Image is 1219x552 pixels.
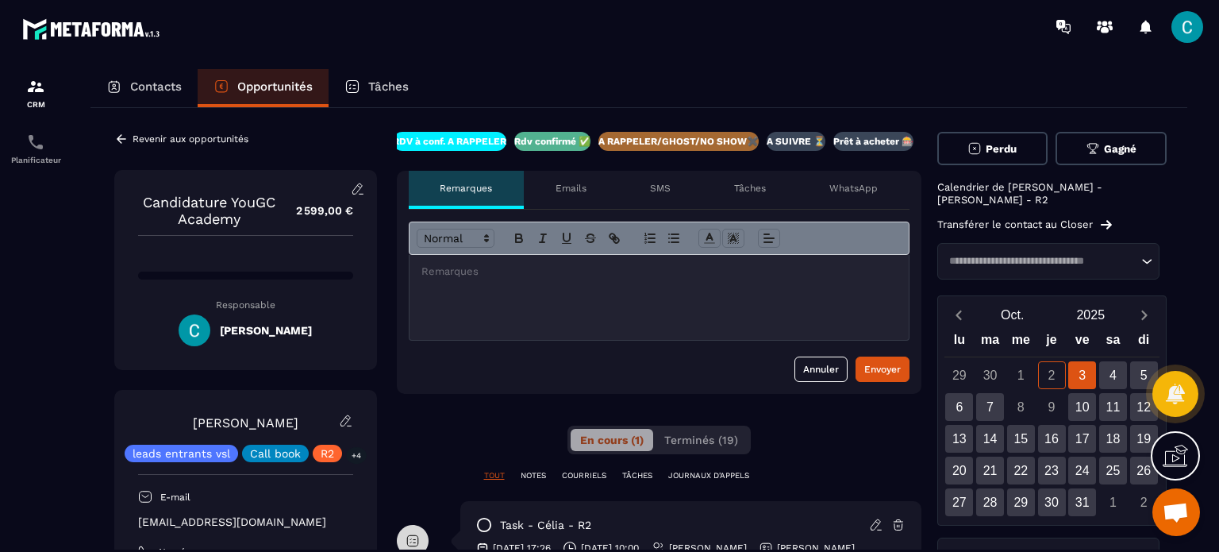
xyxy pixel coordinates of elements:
[26,77,45,96] img: formation
[944,361,1159,516] div: Calendar days
[514,135,590,148] p: Rdv confirmé ✅
[1056,132,1167,165] button: Gagné
[521,470,546,481] p: NOTES
[500,518,591,533] p: task - Célia - R2
[22,14,165,44] img: logo
[1068,488,1096,516] div: 31
[138,515,353,530] p: [EMAIL_ADDRESS][DOMAIN_NAME]
[4,65,67,121] a: formationformationCRM
[976,393,1004,421] div: 7
[976,425,1004,453] div: 14
[1099,361,1127,389] div: 4
[1130,393,1158,421] div: 12
[945,488,973,516] div: 27
[1007,457,1035,484] div: 22
[937,132,1048,165] button: Perdu
[1038,425,1066,453] div: 16
[1007,361,1035,389] div: 1
[664,434,738,446] span: Terminés (19)
[937,243,1159,280] div: Search for option
[975,329,1006,357] div: ma
[655,429,748,451] button: Terminés (19)
[193,415,298,430] a: [PERSON_NAME]
[976,457,1004,484] div: 21
[556,182,586,195] p: Emails
[1099,393,1127,421] div: 11
[1007,425,1035,453] div: 15
[1099,457,1127,484] div: 25
[1007,393,1035,421] div: 8
[484,470,505,481] p: TOUT
[1130,488,1158,516] div: 2
[668,470,749,481] p: JOURNAUX D'APPELS
[734,182,766,195] p: Tâches
[944,329,1159,516] div: Calendar wrapper
[346,447,367,464] p: +4
[944,304,974,326] button: Previous month
[1038,488,1066,516] div: 30
[1006,329,1036,357] div: me
[198,69,329,107] a: Opportunités
[1152,488,1200,536] div: Ouvrir le chat
[1104,143,1136,155] span: Gagné
[1130,425,1158,453] div: 19
[1099,425,1127,453] div: 18
[937,181,1167,207] p: Calendrier de [PERSON_NAME] - [PERSON_NAME] - R2
[1099,488,1127,516] div: 1
[220,324,312,337] h5: [PERSON_NAME]
[937,218,1093,231] p: Transférer le contact au Closer
[945,457,973,484] div: 20
[138,299,353,311] p: Responsable
[1068,393,1096,421] div: 10
[1038,457,1066,484] div: 23
[767,135,825,148] p: A SUIVRE ⏳
[280,195,353,226] p: 2 599,00 €
[1068,425,1096,453] div: 17
[4,100,67,109] p: CRM
[944,253,1137,269] input: Search for option
[1007,488,1035,516] div: 29
[237,79,313,94] p: Opportunités
[833,135,913,148] p: Prêt à acheter 🎰
[1098,329,1129,357] div: sa
[1036,329,1067,357] div: je
[976,488,1004,516] div: 28
[944,329,975,357] div: lu
[1130,361,1158,389] div: 5
[976,361,1004,389] div: 30
[1038,393,1066,421] div: 9
[794,357,848,382] button: Annuler
[1068,361,1096,389] div: 3
[368,79,409,94] p: Tâches
[571,429,653,451] button: En cours (1)
[250,448,301,459] p: Call book
[1130,304,1159,326] button: Next month
[26,133,45,152] img: scheduler
[321,448,334,459] p: R2
[856,357,909,382] button: Envoyer
[829,182,878,195] p: WhatsApp
[138,194,280,227] p: Candidature YouGC Academy
[329,69,425,107] a: Tâches
[130,79,182,94] p: Contacts
[4,121,67,176] a: schedulerschedulerPlanificateur
[580,434,644,446] span: En cours (1)
[1130,457,1158,484] div: 26
[440,182,492,195] p: Remarques
[90,69,198,107] a: Contacts
[864,361,901,377] div: Envoyer
[598,135,759,148] p: A RAPPELER/GHOST/NO SHOW✖️
[945,425,973,453] div: 13
[1129,329,1159,357] div: di
[986,143,1017,155] span: Perdu
[622,470,652,481] p: TÂCHES
[974,301,1052,329] button: Open months overlay
[133,448,230,459] p: leads entrants vsl
[133,133,248,145] p: Revenir aux opportunités
[945,393,973,421] div: 6
[1067,329,1098,357] div: ve
[160,491,190,504] p: E-mail
[4,156,67,164] p: Planificateur
[393,135,506,148] p: RDV à conf. A RAPPELER
[650,182,671,195] p: SMS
